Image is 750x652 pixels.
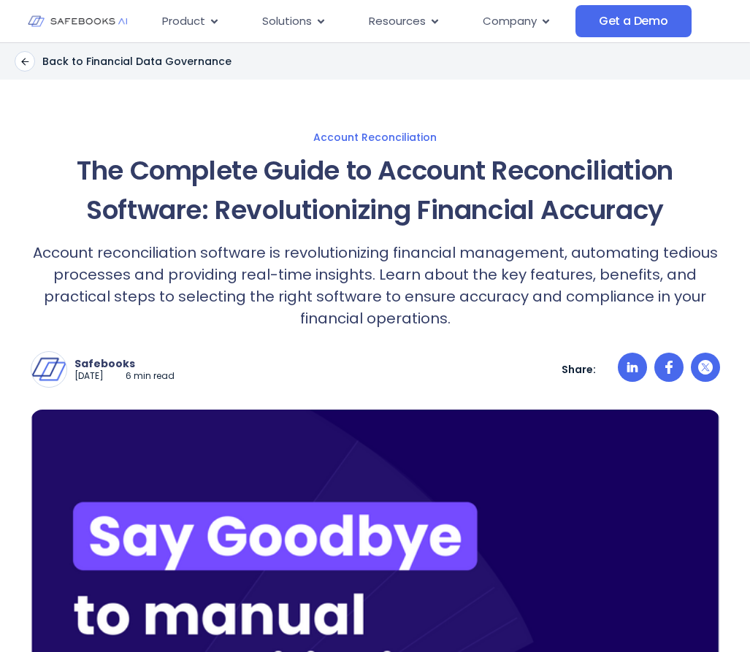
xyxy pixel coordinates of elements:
img: Safebooks [31,352,66,387]
nav: Menu [150,7,575,36]
div: Menu Toggle [150,7,575,36]
span: Get a Demo [599,14,668,28]
p: 6 min read [126,370,175,383]
p: Back to Financial Data Governance [42,55,231,68]
span: Resources [369,13,426,30]
p: [DATE] [74,370,104,383]
h1: The Complete Guide to Account Reconciliation Software: Revolutionizing Financial Accuracy [31,151,720,230]
a: Account Reconciliation [15,131,735,144]
p: Safebooks [74,357,175,370]
span: Product [162,13,205,30]
a: Back to Financial Data Governance [15,51,231,72]
a: Get a Demo [575,5,692,37]
span: Company [483,13,537,30]
p: Share: [562,363,596,376]
span: Solutions [262,13,312,30]
p: Account reconciliation software is revolutionizing financial management, automating tedious proce... [31,242,720,329]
